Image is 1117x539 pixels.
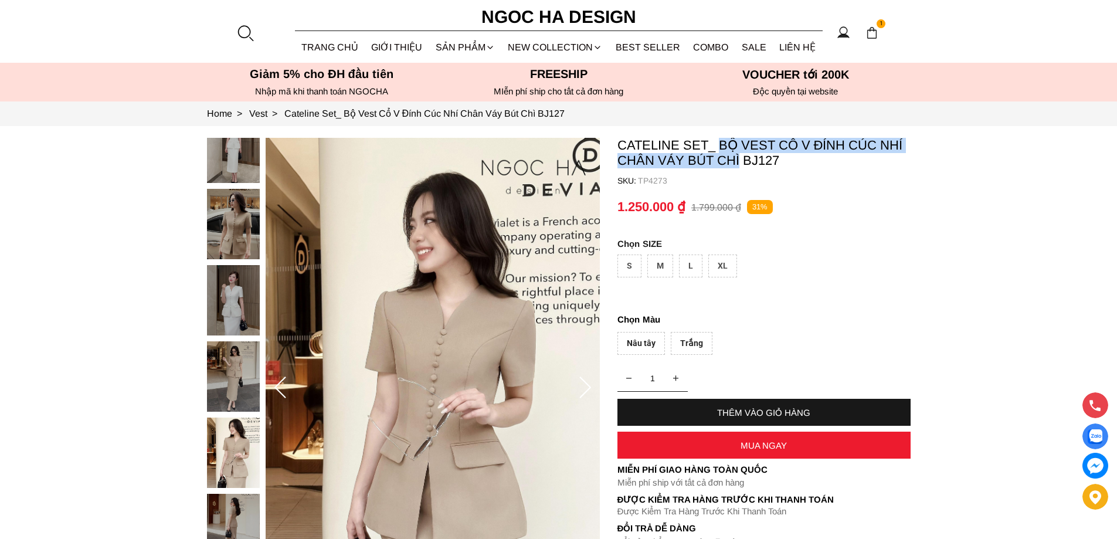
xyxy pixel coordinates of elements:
a: messenger [1082,453,1108,479]
a: NEW COLLECTION [501,32,609,63]
img: Cateline Set_ Bộ Vest Cổ V Đính Cúc Nhí Chân Váy Bút Chì BJ127_mini_5 [207,418,260,488]
a: LIÊN HỆ [773,32,823,63]
span: > [267,109,282,118]
p: Được Kiểm Tra Hàng Trước Khi Thanh Toán [617,494,911,505]
h6: MIễn phí ship cho tất cả đơn hàng [444,86,674,97]
font: Giảm 5% cho ĐH đầu tiên [250,67,393,80]
div: S [617,255,641,277]
a: Combo [687,32,735,63]
input: Quantity input [617,367,688,390]
div: L [679,255,702,277]
div: Nâu tây [617,332,665,355]
p: 31% [747,200,773,215]
a: Link to Vest [249,109,284,118]
h6: SKU: [617,176,638,185]
div: THÊM VÀO GIỎ HÀNG [617,408,911,418]
p: TP4273 [638,176,911,185]
h6: Đổi trả dễ dàng [617,523,911,533]
font: Miễn phí giao hàng toàn quốc [617,465,768,474]
a: Display image [1082,423,1108,449]
a: TRANG CHỦ [295,32,365,63]
span: 1 [877,19,886,29]
a: Link to Home [207,109,249,118]
a: SALE [735,32,773,63]
font: Miễn phí ship với tất cả đơn hàng [617,477,744,487]
div: Trắng [671,332,712,355]
div: MUA NGAY [617,440,911,450]
a: GIỚI THIỆU [365,32,429,63]
img: Display image [1088,429,1102,444]
img: Cateline Set_ Bộ Vest Cổ V Đính Cúc Nhí Chân Váy Bút Chì BJ127_mini_1 [207,113,260,183]
p: 1.250.000 ₫ [617,199,685,215]
img: img-CART-ICON-ksit0nf1 [865,26,878,39]
font: Freeship [530,67,588,80]
span: > [232,109,247,118]
div: SẢN PHẨM [429,32,502,63]
a: BEST SELLER [609,32,687,63]
h6: Độc quyền tại website [681,86,911,97]
div: M [647,255,673,277]
p: SIZE [617,239,911,249]
img: Cateline Set_ Bộ Vest Cổ V Đính Cúc Nhí Chân Váy Bút Chì BJ127_mini_4 [207,341,260,412]
p: Cateline Set_ Bộ Vest Cổ V Đính Cúc Nhí Chân Váy Bút Chì BJ127 [617,138,911,168]
h5: VOUCHER tới 200K [681,67,911,82]
img: Cateline Set_ Bộ Vest Cổ V Đính Cúc Nhí Chân Váy Bút Chì BJ127_mini_3 [207,265,260,335]
p: Được Kiểm Tra Hàng Trước Khi Thanh Toán [617,506,911,517]
a: Link to Cateline Set_ Bộ Vest Cổ V Đính Cúc Nhí Chân Váy Bút Chì BJ127 [284,109,565,118]
p: Màu [617,313,911,327]
a: Ngoc Ha Design [471,3,647,31]
img: Cateline Set_ Bộ Vest Cổ V Đính Cúc Nhí Chân Váy Bút Chì BJ127_mini_2 [207,189,260,259]
p: 1.799.000 ₫ [691,202,741,213]
font: Nhập mã khi thanh toán NGOCHA [255,86,388,96]
div: XL [708,255,737,277]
